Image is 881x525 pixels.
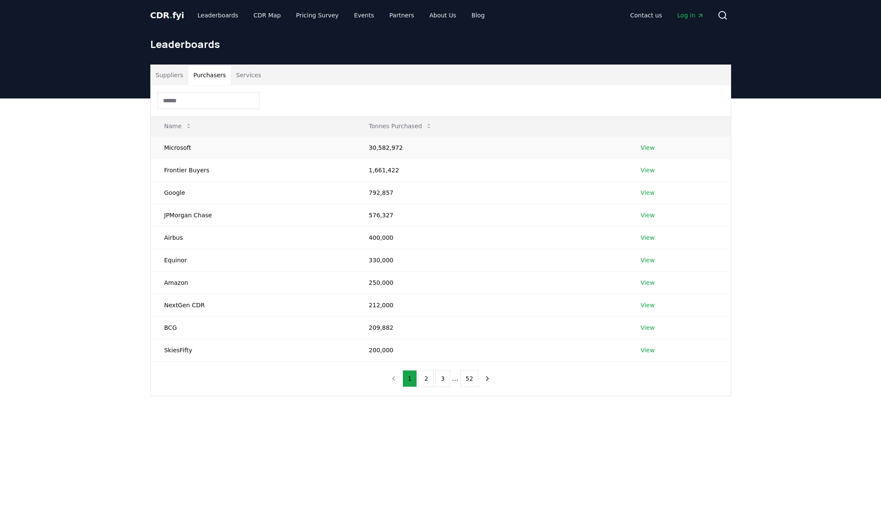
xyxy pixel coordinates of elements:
td: NextGen CDR [151,294,355,316]
nav: Main [623,8,710,23]
a: Leaderboards [191,8,245,23]
a: View [641,278,655,287]
a: View [641,301,655,309]
h1: Leaderboards [150,37,731,51]
button: Tonnes Purchased [362,118,439,135]
a: View [641,211,655,219]
a: Events [347,8,381,23]
span: Log in [677,11,704,20]
button: Services [231,65,266,85]
td: 200,000 [355,339,627,361]
li: ... [452,373,458,384]
td: BCG [151,316,355,339]
a: Blog [465,8,492,23]
button: Suppliers [151,65,189,85]
a: CDR Map [247,8,287,23]
td: 209,882 [355,316,627,339]
span: . [169,10,172,20]
button: 52 [460,370,479,387]
td: Google [151,181,355,204]
button: 1 [403,370,417,387]
td: 250,000 [355,271,627,294]
td: 330,000 [355,249,627,271]
a: View [641,346,655,354]
a: Pricing Survey [289,8,345,23]
button: Name [158,118,199,135]
button: 3 [435,370,450,387]
td: SkiesFifty [151,339,355,361]
td: 792,857 [355,181,627,204]
a: CDR.fyi [150,9,184,21]
a: View [641,143,655,152]
td: Airbus [151,226,355,249]
td: Frontier Buyers [151,159,355,181]
td: Amazon [151,271,355,294]
span: CDR fyi [150,10,184,20]
td: 400,000 [355,226,627,249]
a: View [641,323,655,332]
a: Log in [670,8,710,23]
a: About Us [422,8,463,23]
button: Purchasers [188,65,231,85]
a: View [641,256,655,264]
nav: Main [191,8,491,23]
td: 30,582,972 [355,136,627,159]
td: Microsoft [151,136,355,159]
td: JPMorgan Chase [151,204,355,226]
button: 2 [419,370,433,387]
td: 1,661,422 [355,159,627,181]
td: Equinor [151,249,355,271]
td: 212,000 [355,294,627,316]
a: View [641,188,655,197]
td: 576,327 [355,204,627,226]
button: next page [480,370,495,387]
a: View [641,233,655,242]
a: View [641,166,655,174]
a: Partners [383,8,421,23]
a: Contact us [623,8,669,23]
